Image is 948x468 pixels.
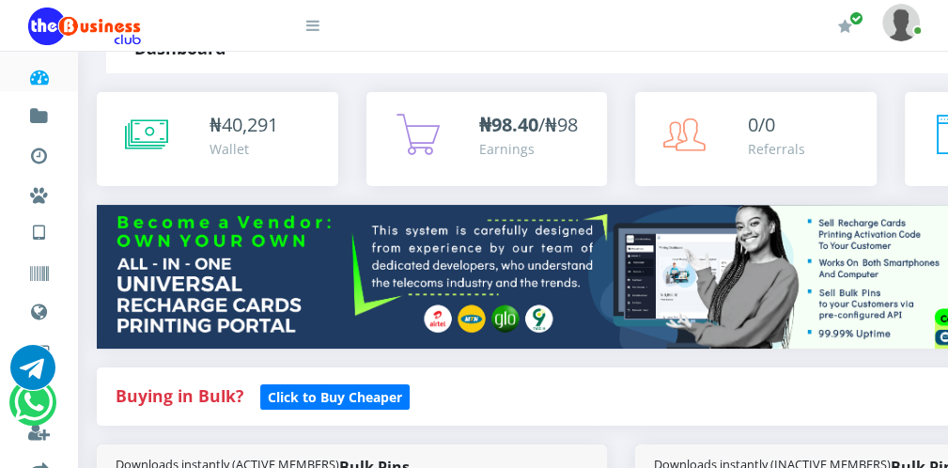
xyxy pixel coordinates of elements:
span: 0/0 [748,112,775,137]
a: Transactions [28,130,50,175]
i: Renew/Upgrade Subscription [838,19,852,34]
img: User [882,4,920,40]
b: Click to Buy Cheaper [268,388,402,406]
a: ₦98.40/₦98 Earnings [366,92,608,186]
a: Nigerian VTU [71,207,228,239]
a: Click to Buy Cheaper [260,384,410,407]
a: Register a Referral [28,406,50,451]
div: Referrals [748,139,805,159]
a: Data [28,286,50,333]
a: Miscellaneous Payments [28,169,50,214]
a: Fund wallet [28,90,50,135]
a: Chat for support [14,394,53,425]
a: Dashboard [28,51,50,96]
a: Cable TV, Electricity [28,327,50,372]
div: Wallet [210,139,278,159]
span: /₦98 [479,112,578,137]
div: ₦ [210,111,278,139]
b: ₦98.40 [479,112,538,137]
a: 0/0 Referrals [635,92,877,186]
a: Vouchers [28,248,50,293]
a: VTU [28,207,50,254]
span: Renew/Upgrade Subscription [849,11,863,25]
strong: Buying in Bulk? [116,384,243,407]
div: Earnings [479,139,578,159]
a: ₦40,291 Wallet [97,92,338,186]
a: International VTU [71,234,228,266]
a: Chat for support [10,359,55,390]
img: Logo [28,8,141,45]
span: 40,291 [222,112,278,137]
